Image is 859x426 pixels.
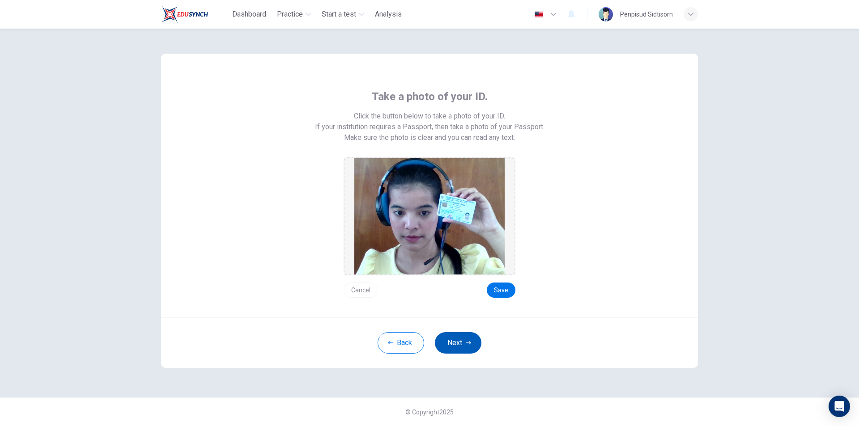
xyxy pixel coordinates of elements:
button: Start a test [318,6,368,22]
img: preview screemshot [354,158,505,274]
a: Train Test logo [161,5,229,23]
span: Dashboard [232,9,266,20]
button: Dashboard [229,6,270,22]
img: Profile picture [599,7,613,21]
span: Make sure the photo is clear and you can read any text. [344,132,515,143]
img: en [533,11,544,18]
button: Practice [273,6,315,22]
span: Take a photo of your ID. [372,89,488,104]
div: Penpisud Sidtisorn [620,9,673,20]
span: Start a test [322,9,356,20]
button: Save [487,283,515,298]
span: Click the button below to take a photo of your ID. If your institution requires a Passport, then ... [315,111,544,132]
button: Analysis [371,6,405,22]
span: Practice [277,9,303,20]
span: Analysis [375,9,402,20]
img: Train Test logo [161,5,208,23]
button: Cancel [344,283,378,298]
button: Back [378,332,424,354]
button: Next [435,332,481,354]
div: Open Intercom Messenger [829,396,850,417]
span: © Copyright 2025 [405,409,454,416]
